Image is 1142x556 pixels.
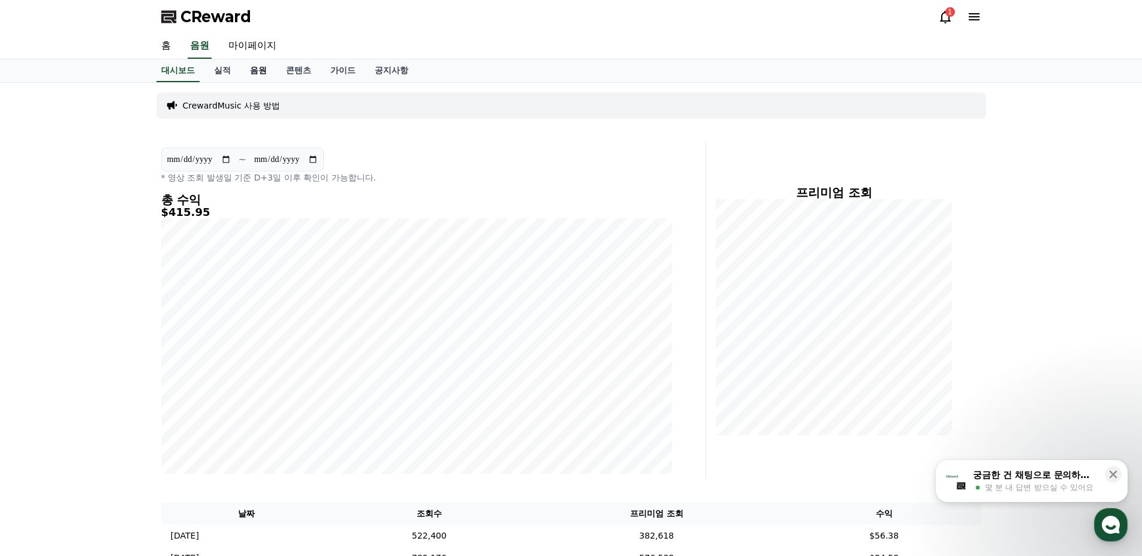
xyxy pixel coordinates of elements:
[365,59,418,82] a: 공지사항
[185,398,200,408] span: 설정
[188,34,212,59] a: 음원
[79,380,155,410] a: 대화
[526,503,787,525] th: 프리미엄 조회
[240,59,276,82] a: 음원
[161,206,672,218] h5: $415.95
[276,59,321,82] a: 콘텐츠
[4,380,79,410] a: 홈
[787,525,981,547] td: $56.38
[152,34,180,59] a: 홈
[155,380,230,410] a: 설정
[161,193,672,206] h4: 총 수익
[156,59,200,82] a: 대시보드
[38,398,45,408] span: 홈
[171,530,199,542] p: [DATE]
[204,59,240,82] a: 실적
[526,525,787,547] td: 382,618
[183,100,281,112] a: CrewardMusic 사용 방법
[787,503,981,525] th: 수익
[110,399,124,408] span: 대화
[180,7,251,26] span: CReward
[239,152,246,167] p: ~
[716,186,953,199] h4: 프리미엄 조회
[945,7,955,17] div: 1
[938,10,953,24] a: 1
[161,172,672,184] p: * 영상 조회 발생일 기준 D+3일 이후 확인이 가능합니다.
[161,503,333,525] th: 날짜
[219,34,286,59] a: 마이페이지
[321,59,365,82] a: 가이드
[332,503,526,525] th: 조회수
[161,7,251,26] a: CReward
[332,525,526,547] td: 522,400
